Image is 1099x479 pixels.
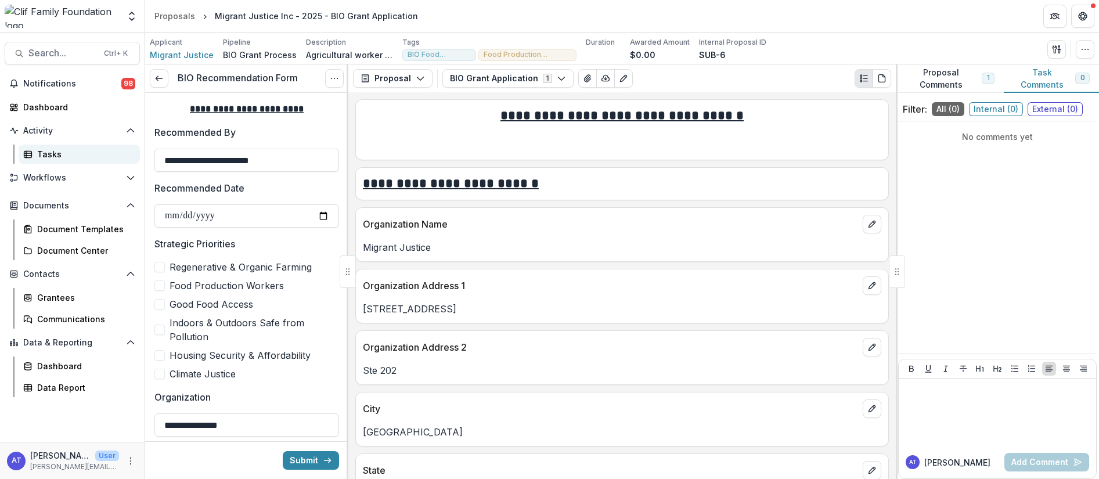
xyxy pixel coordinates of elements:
p: Internal Proposal ID [699,37,766,48]
p: User [95,451,119,461]
span: Indoors & Outdoors Safe from Pollution [170,316,339,344]
button: Search... [5,42,140,65]
span: Data & Reporting [23,338,121,348]
button: Align Right [1076,362,1090,376]
div: Document Center [37,244,131,257]
p: Organization [154,390,211,404]
div: Proposals [154,10,195,22]
div: Dashboard [37,360,131,372]
p: Recommended Date [154,181,244,195]
span: 98 [121,78,135,89]
p: No comments yet [903,131,1092,143]
button: Notifications98 [5,74,140,93]
div: Migrant Justice Inc - 2025 - BIO Grant Application [215,10,418,22]
button: More [124,454,138,468]
button: Bullet List [1008,362,1022,376]
p: [PERSON_NAME] [30,449,91,462]
button: Italicize [939,362,953,376]
span: Contacts [23,269,121,279]
button: Strike [956,362,970,376]
p: Organization Address 2 [363,340,858,354]
a: Tasks [19,145,140,164]
p: Agricultural worker rights and justice, with emphasis on dairy industry [306,49,393,61]
a: Grantees [19,288,140,307]
button: Open Documents [5,196,140,215]
div: Ctrl + K [102,47,130,60]
p: [STREET_ADDRESS] [363,302,881,316]
button: Underline [921,362,935,376]
div: Data Report [37,381,131,394]
p: [PERSON_NAME][EMAIL_ADDRESS][DOMAIN_NAME] [30,462,119,472]
div: Communications [37,313,131,325]
span: BIO Food Systems [408,51,471,59]
a: Migrant Justice [150,49,214,61]
span: Food Production Workers [170,279,284,293]
p: Ste 202 [363,363,881,377]
button: Open Data & Reporting [5,333,140,352]
p: City [363,402,858,416]
p: $0.00 [630,49,655,61]
span: 0 [1080,74,1084,82]
div: Tasks [37,148,131,160]
span: Housing Security & Affordability [170,348,311,362]
div: Dashboard [23,101,131,113]
span: 1 [987,74,989,82]
button: Open entity switcher [124,5,140,28]
div: Document Templates [37,223,131,235]
span: Regenerative & Organic Farming [170,260,312,274]
p: Duration [586,37,615,48]
p: [GEOGRAPHIC_DATA] [363,425,881,439]
span: All ( 0 ) [932,102,964,116]
span: Internal ( 0 ) [969,102,1023,116]
a: Data Report [19,378,140,397]
span: Workflows [23,173,121,183]
button: Heading 1 [973,362,987,376]
button: Get Help [1071,5,1094,28]
button: Align Center [1060,362,1073,376]
span: Climate Justice [170,367,236,381]
span: Documents [23,201,121,211]
a: Document Templates [19,219,140,239]
button: Add Comment [1004,453,1089,471]
p: Strategic Priorities [154,237,235,251]
div: Ann Thrupp [909,459,917,465]
p: Description [306,37,346,48]
button: Options [325,69,344,88]
p: State [363,463,858,477]
a: Dashboard [19,356,140,376]
button: Ordered List [1025,362,1039,376]
div: Ann Thrupp [12,457,21,464]
p: Recommended By [154,125,236,139]
button: Open Contacts [5,265,140,283]
p: Organization Name [363,217,858,231]
button: edit [863,276,881,295]
img: Clif Family Foundation logo [5,5,119,28]
button: PDF view [873,69,891,88]
p: Pipeline [223,37,251,48]
span: Search... [28,48,97,59]
button: edit [863,338,881,356]
span: Food Production Workers [484,51,571,59]
button: Heading 2 [990,362,1004,376]
button: Align Left [1042,362,1056,376]
p: SUB-6 [699,49,726,61]
button: Proposal Comments [896,64,1004,93]
button: Proposal [353,69,433,88]
a: Dashboard [5,98,140,117]
span: External ( 0 ) [1028,102,1083,116]
p: Organization Address 1 [363,279,858,293]
a: Document Center [19,241,140,260]
span: Good Food Access [170,297,253,311]
p: [PERSON_NAME] [924,456,990,469]
h3: BIO Recommendation Form [178,73,298,84]
button: Plaintext view [855,69,873,88]
a: Proposals [150,8,200,24]
p: BIO Grant Process [223,49,297,61]
button: Partners [1043,5,1066,28]
a: Communications [19,309,140,329]
button: Open Workflows [5,168,140,187]
button: Open Activity [5,121,140,140]
button: Edit as form [614,69,633,88]
button: edit [863,399,881,418]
